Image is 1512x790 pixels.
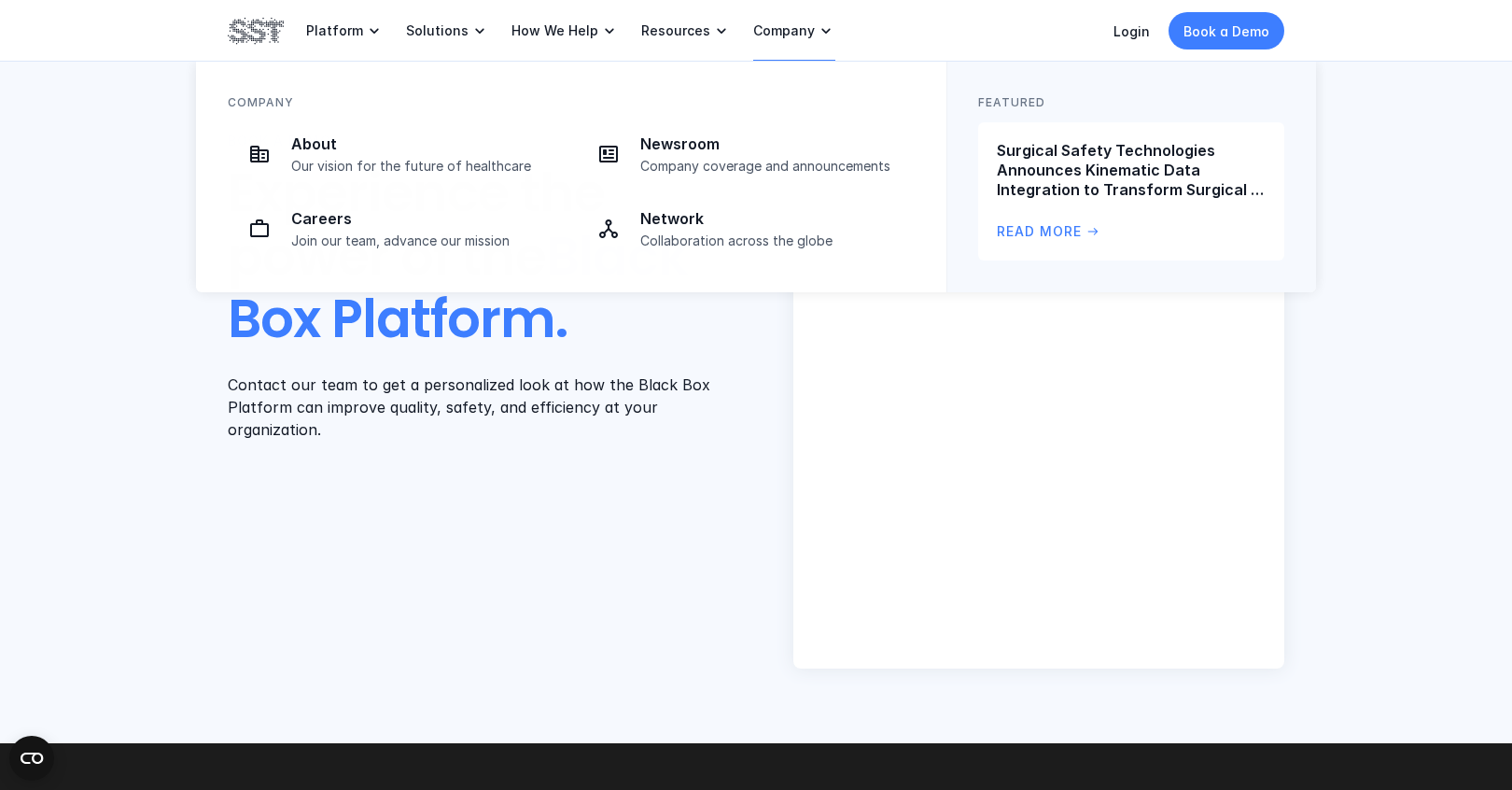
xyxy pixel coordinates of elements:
[640,158,903,175] p: Company coverage and announcements
[1169,12,1284,49] a: Book a Demo
[1183,21,1269,41] p: Book a Demo
[9,736,54,781] button: Open CMP widget
[1085,224,1100,239] span: arrow_right_alt
[1113,23,1150,39] a: Login
[997,141,1266,199] p: Surgical Safety Technologies Announces Kinematic Data Integration to Transform Surgical Proficien...
[597,218,620,240] img: Network icon
[640,134,903,154] p: Newsroom
[640,233,903,249] p: Collaboration across the globe
[228,374,719,441] p: Contact our team to get a personalized look at how the Black Box Platform can improve quality, sa...
[291,209,554,229] p: Careers
[640,209,903,229] p: Network
[306,22,363,39] p: Platform
[291,134,554,154] p: About
[597,143,620,165] img: Newspaper icon
[228,197,566,261] a: Briefcase iconCareersJoin our team, advance our mission
[753,22,815,39] p: Company
[641,22,710,39] p: Resources
[228,15,284,47] img: SST logo
[577,122,915,186] a: Newspaper iconNewsroomCompany coverage and announcements
[291,233,554,249] p: Join our team, advance our mission
[511,22,598,39] p: How We Help
[978,122,1284,261] a: Surgical Safety Technologies Announces Kinematic Data Integration to Transform Surgical Proficien...
[406,22,469,39] p: Solutions
[978,93,1045,111] p: FEATURED
[228,93,294,111] p: Company
[228,122,566,186] a: Company iconAboutOur vision for the future of healthcare
[248,143,271,165] img: Company icon
[291,158,554,175] p: Our vision for the future of healthcare
[577,197,915,261] a: Network iconNetworkCollaboration across the globe
[248,218,271,240] img: Briefcase icon
[997,221,1082,242] p: Read More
